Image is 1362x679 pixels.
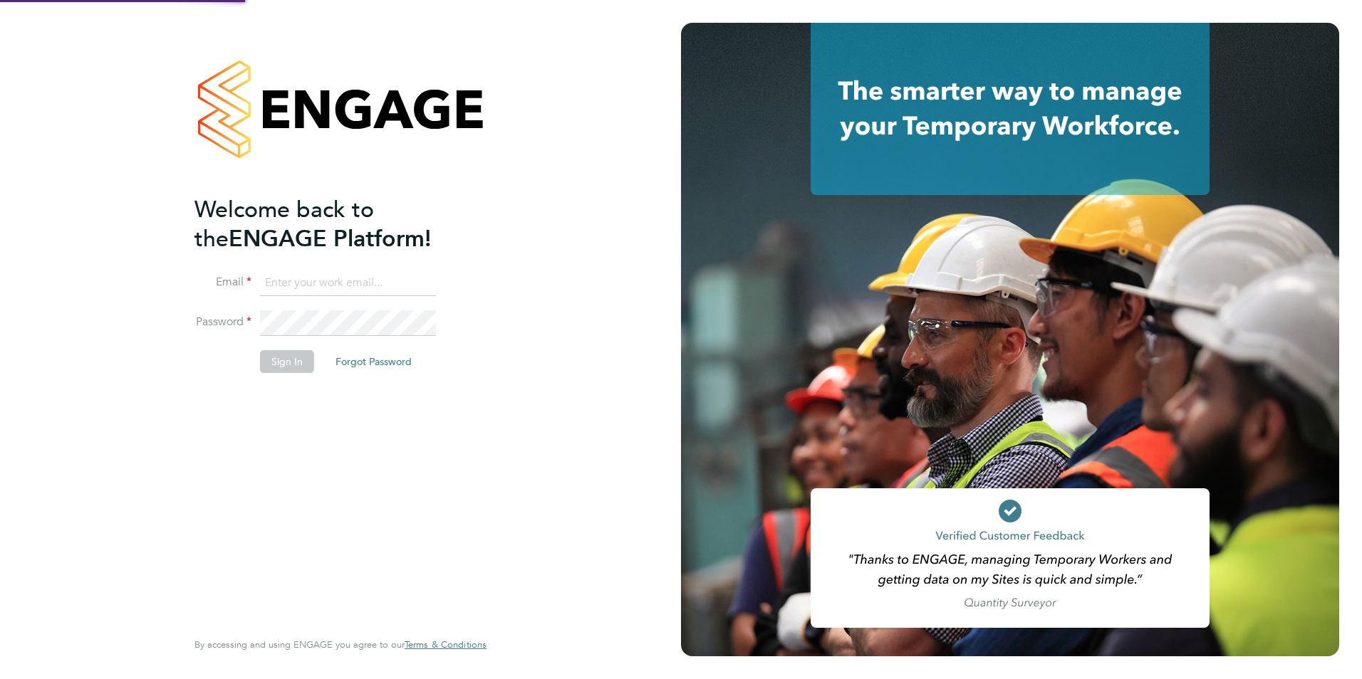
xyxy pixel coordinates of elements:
button: Forgot Password [324,350,423,373]
a: Terms & Conditions [405,639,487,651]
h2: ENGAGE Platform! [194,195,472,253]
label: Password [194,315,251,330]
span: Welcome back to the [194,196,374,253]
label: Email [194,275,251,290]
span: By accessing and using ENGAGE you agree to our [194,638,487,651]
button: Sign In [260,350,314,373]
input: Enter your work email... [260,270,436,296]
